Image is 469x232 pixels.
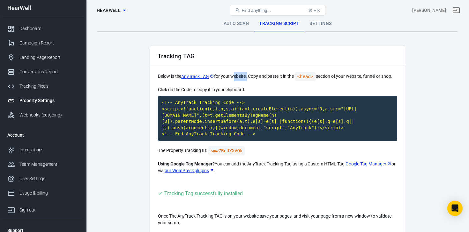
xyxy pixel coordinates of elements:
div: Conversions Report [19,68,79,75]
a: Landing Page Report [2,50,84,65]
a: Team Management [2,157,84,172]
code: Click to copy [158,96,397,141]
a: Google Tag Manager [346,161,391,167]
a: Sign out [2,200,84,217]
a: AnyTrack TAG [181,73,214,80]
div: Webhooks (outgoing) [19,112,79,118]
span: Find anything... [242,8,271,13]
div: Property Settings [19,97,79,104]
div: HearWell [2,5,84,11]
a: Usage & billing [2,186,84,200]
div: ⌘ + K [308,8,320,13]
p: You can add the AnyTrack Tracking Tag using a Custom HTML Tag or via . [158,161,397,174]
a: Integrations [2,143,84,157]
a: Sign out [449,3,464,18]
a: Property Settings [2,93,84,108]
div: Visit your website to trigger the Tracking Tag and validate your setup. [158,189,243,197]
a: Auto Scan [219,16,254,31]
a: our WordPress plugins [165,167,214,174]
div: Usage & billing [19,190,79,196]
a: Tracking Script [254,16,304,31]
div: Integrations [19,147,79,153]
p: Below is the for your website. Copy and paste it in the section of your website, funnel or shop. [158,72,397,81]
a: Campaign Report [2,36,84,50]
div: User Settings [19,175,79,182]
div: Team Management [19,161,79,168]
div: Dashboard [19,25,79,32]
a: Tracking Pixels [2,79,84,93]
div: Landing Page Report [19,54,79,61]
h2: Tracking TAG [158,53,195,60]
strong: Using Google Tag Manager? [158,161,215,166]
a: Dashboard [2,21,84,36]
div: Open Intercom Messenger [447,201,463,216]
div: Campaign Report [19,40,79,46]
code: <head> [295,72,316,81]
code: Click to copy [208,146,245,156]
a: Settings [304,16,337,31]
a: Conversions Report [2,65,84,79]
a: User Settings [2,172,84,186]
div: Account id: BS7ZPrtF [412,7,446,14]
button: Find anything...⌘ + K [230,5,325,16]
span: HearWell [97,6,121,14]
a: Webhooks (outgoing) [2,108,84,122]
div: Sign out [19,207,79,213]
p: Once The AnyTrack Tracking TAG is on your website save your pages, and visit your page from a new... [158,213,397,226]
p: The Property Tracking ID: [158,146,397,156]
li: Account [2,127,84,143]
p: Click on the Code to copy it in your clipboard: [158,86,397,93]
div: Tracking Tag successfully installed [164,189,243,197]
div: Tracking Pixels [19,83,79,90]
button: HearWell [94,4,128,16]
